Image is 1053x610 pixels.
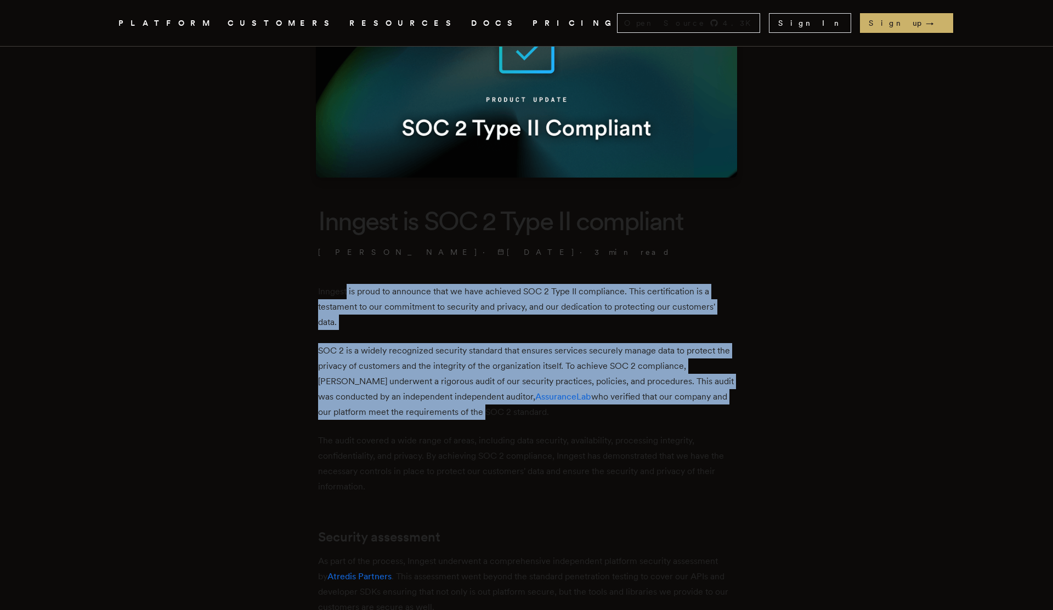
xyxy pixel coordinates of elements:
[595,247,670,258] span: 3 min read
[926,18,944,28] span: →
[533,16,617,30] a: PRICING
[228,16,336,30] a: CUSTOMERS
[318,343,735,420] p: SOC 2 is a widely recognized security standard that ensures services securely manage data to prot...
[327,571,392,582] a: Atredis Partners
[318,284,735,330] p: Inngest is proud to announce that we have achieved SOC 2 Type II compliance. This certification i...
[471,16,519,30] a: DOCS
[349,16,458,30] button: RESOURCES
[723,18,757,28] span: 4.3 K
[318,247,478,258] a: [PERSON_NAME]
[497,247,575,258] span: [DATE]
[318,247,735,258] p: · ·
[318,433,735,494] p: The audit covered a wide range of areas, including data security, availability, processing integr...
[624,18,705,28] span: Open Source
[118,16,214,30] button: PLATFORM
[318,204,735,238] h1: Inngest is SOC 2 Type II compliant
[769,13,851,33] a: Sign In
[535,391,591,402] a: AssuranceLab
[318,529,735,545] h2: Security assessment
[860,13,953,33] a: Sign up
